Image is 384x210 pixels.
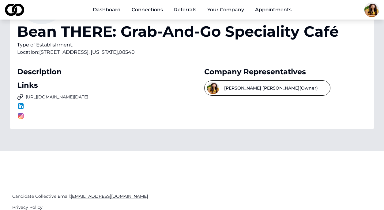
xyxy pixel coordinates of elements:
span: [EMAIL_ADDRESS][DOMAIN_NAME] [71,193,148,199]
nav: Main [88,4,296,16]
img: logo [17,102,24,110]
img: logo [17,112,24,120]
a: Referrals [169,4,201,16]
a: [URL][DOMAIN_NAME][DATE] [17,94,180,100]
img: 6258c265-9edf-4234-b574-f035c5c4a09c-Sneh%20Kadakia%20-%20Headshot-profile_picture.png [364,2,379,17]
h1: bean THERE: Grab-and-Go Speciality Café [17,24,339,39]
a: Dashboard [88,4,126,16]
div: Type of Establishment: [17,41,339,49]
a: Candidate Collective Email:[EMAIL_ADDRESS][DOMAIN_NAME] [12,193,372,199]
a: Appointments [250,4,296,16]
img: 6258c265-9edf-4234-b574-f035c5c4a09c-Sneh%20Kadakia%20-%20Headshot-profile_picture.png [207,82,219,94]
div: Company Representatives [204,67,367,77]
img: logo [5,4,24,16]
div: Links [17,80,180,90]
div: Location: [STREET_ADDRESS] , [US_STATE] , 08540 [17,49,339,56]
a: Connections [127,4,168,16]
div: Description [17,67,180,77]
button: Your Company [202,4,249,16]
button: [PERSON_NAME] [PERSON_NAME](Owner) [204,80,330,96]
